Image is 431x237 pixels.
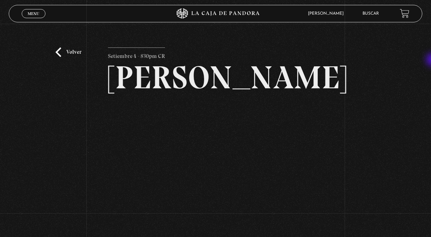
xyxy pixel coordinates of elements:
iframe: Dailymotion video player – MARIA GABRIELA PROGRAMA [108,104,323,225]
span: Menu [28,12,39,16]
a: View your shopping cart [400,9,409,18]
a: Volver [56,47,81,57]
p: Setiembre 4 - 830pm CR [108,47,165,61]
span: [PERSON_NAME] [304,12,351,16]
a: Buscar [362,12,379,16]
span: Cerrar [25,17,42,22]
h2: [PERSON_NAME] [108,61,323,94]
